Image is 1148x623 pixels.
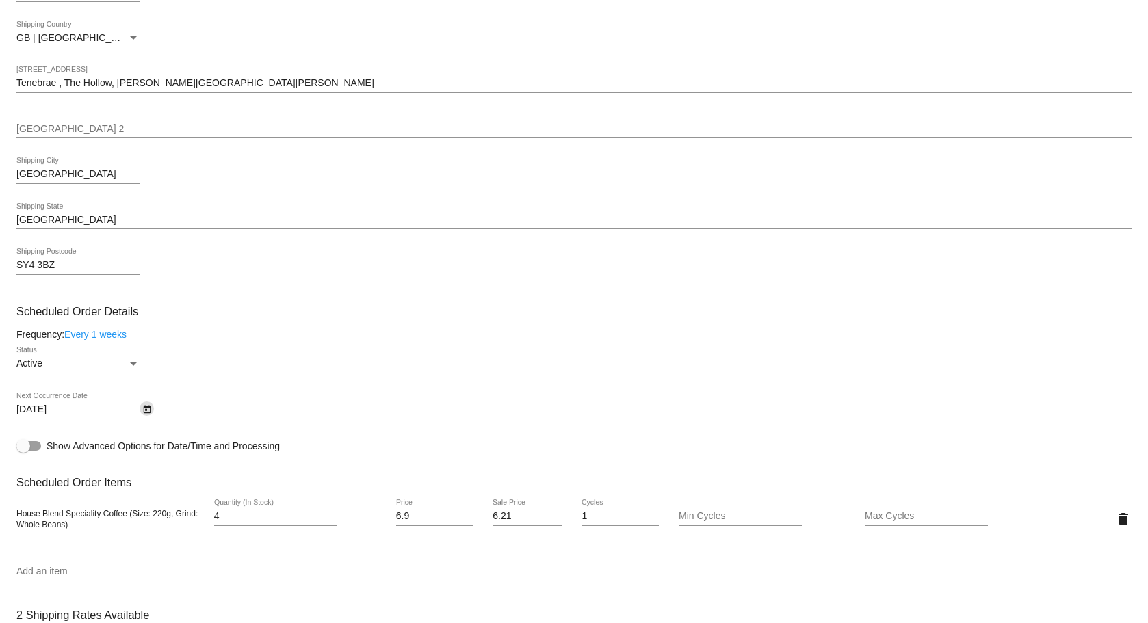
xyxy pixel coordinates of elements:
input: Next Occurrence Date [16,404,140,415]
input: Quantity (In Stock) [214,511,337,522]
input: Add an item [16,566,1132,577]
input: Shipping City [16,169,140,180]
span: Show Advanced Options for Date/Time and Processing [47,439,280,453]
h3: Scheduled Order Items [16,466,1132,489]
input: Min Cycles [679,511,802,522]
span: Active [16,358,42,369]
input: Shipping Street 1 [16,78,1132,89]
mat-select: Shipping Country [16,33,140,44]
input: Price [396,511,473,522]
span: GB | [GEOGRAPHIC_DATA] and [GEOGRAPHIC_DATA] [16,32,259,43]
a: Every 1 weeks [64,329,127,340]
input: Shipping Postcode [16,260,140,271]
mat-icon: delete [1115,511,1132,527]
input: Shipping Street 2 [16,124,1132,135]
input: Cycles [582,511,659,522]
input: Sale Price [493,511,562,522]
div: Frequency: [16,329,1132,340]
span: House Blend Speciality Coffee (Size: 220g, Grind: Whole Beans) [16,509,198,529]
mat-select: Status [16,358,140,369]
input: Max Cycles [865,511,988,522]
button: Open calendar [140,401,154,416]
h3: Scheduled Order Details [16,305,1132,318]
input: Shipping State [16,215,1132,226]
